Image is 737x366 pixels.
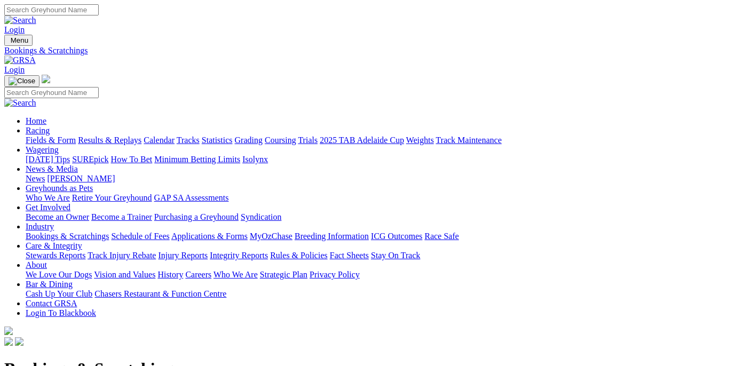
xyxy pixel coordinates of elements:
[298,136,318,145] a: Trials
[26,126,50,135] a: Racing
[371,251,420,260] a: Stay On Track
[177,136,200,145] a: Tracks
[111,232,169,241] a: Schedule of Fees
[26,155,733,164] div: Wagering
[26,270,733,280] div: About
[26,289,92,298] a: Cash Up Your Club
[4,15,36,25] img: Search
[26,136,733,145] div: Racing
[213,270,258,279] a: Who We Are
[42,75,50,83] img: logo-grsa-white.png
[406,136,434,145] a: Weights
[26,174,45,183] a: News
[4,98,36,108] img: Search
[88,251,156,260] a: Track Injury Rebate
[47,174,115,183] a: [PERSON_NAME]
[26,270,92,279] a: We Love Our Dogs
[26,203,70,212] a: Get Involved
[26,212,89,221] a: Become an Owner
[144,136,175,145] a: Calendar
[424,232,458,241] a: Race Safe
[26,212,733,222] div: Get Involved
[320,136,404,145] a: 2025 TAB Adelaide Cup
[330,251,369,260] a: Fact Sheets
[26,232,109,241] a: Bookings & Scratchings
[241,212,281,221] a: Syndication
[26,155,70,164] a: [DATE] Tips
[436,136,502,145] a: Track Maintenance
[242,155,268,164] a: Isolynx
[111,155,153,164] a: How To Bet
[4,65,25,74] a: Login
[26,260,47,269] a: About
[72,155,108,164] a: SUREpick
[26,116,46,125] a: Home
[78,136,141,145] a: Results & Replays
[91,212,152,221] a: Become a Trainer
[154,212,239,221] a: Purchasing a Greyhound
[250,232,292,241] a: MyOzChase
[94,289,226,298] a: Chasers Restaurant & Function Centre
[4,87,99,98] input: Search
[11,36,28,44] span: Menu
[4,25,25,34] a: Login
[26,164,78,173] a: News & Media
[26,232,733,241] div: Industry
[4,4,99,15] input: Search
[26,193,70,202] a: Who We Are
[9,77,35,85] img: Close
[4,75,39,87] button: Toggle navigation
[185,270,211,279] a: Careers
[26,251,85,260] a: Stewards Reports
[26,145,59,154] a: Wagering
[4,337,13,346] img: facebook.svg
[157,270,183,279] a: History
[260,270,307,279] a: Strategic Plan
[171,232,248,241] a: Applications & Forms
[26,184,93,193] a: Greyhounds as Pets
[26,241,82,250] a: Care & Integrity
[4,327,13,335] img: logo-grsa-white.png
[72,193,152,202] a: Retire Your Greyhound
[26,289,733,299] div: Bar & Dining
[310,270,360,279] a: Privacy Policy
[270,251,328,260] a: Rules & Policies
[26,251,733,260] div: Care & Integrity
[26,136,76,145] a: Fields & Form
[265,136,296,145] a: Coursing
[26,299,77,308] a: Contact GRSA
[295,232,369,241] a: Breeding Information
[235,136,263,145] a: Grading
[15,337,23,346] img: twitter.svg
[4,35,33,46] button: Toggle navigation
[26,174,733,184] div: News & Media
[154,155,240,164] a: Minimum Betting Limits
[26,308,96,317] a: Login To Blackbook
[94,270,155,279] a: Vision and Values
[202,136,233,145] a: Statistics
[4,55,36,65] img: GRSA
[26,222,54,231] a: Industry
[4,46,733,55] a: Bookings & Scratchings
[26,280,73,289] a: Bar & Dining
[26,193,733,203] div: Greyhounds as Pets
[371,232,422,241] a: ICG Outcomes
[158,251,208,260] a: Injury Reports
[210,251,268,260] a: Integrity Reports
[154,193,229,202] a: GAP SA Assessments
